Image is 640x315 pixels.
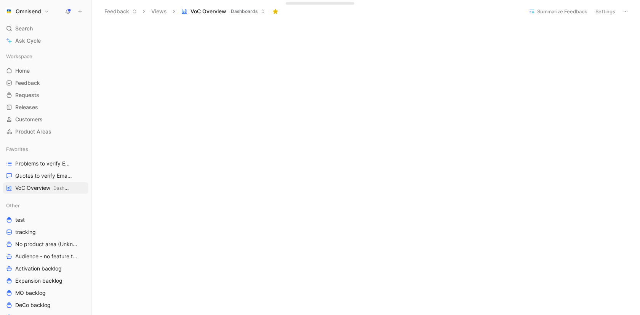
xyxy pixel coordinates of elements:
[15,289,46,297] span: MO backlog
[3,275,88,286] a: Expansion backlog
[3,65,88,76] a: Home
[3,287,88,299] a: MO backlog
[3,51,88,62] div: Workspace
[3,23,88,34] div: Search
[15,301,51,309] span: DeCo backlog
[15,24,33,33] span: Search
[15,253,78,260] span: Audience - no feature tag
[3,251,88,262] a: Audience - no feature tag
[15,67,30,75] span: Home
[3,143,88,155] div: Favorites
[3,239,88,250] a: No product area (Unknowns)
[3,214,88,226] a: test
[15,240,78,248] span: No product area (Unknowns)
[16,8,41,15] h1: Omnisend
[3,182,88,194] a: VoC OverviewDashboards
[5,8,13,15] img: Omnisend
[525,6,590,17] button: Summarize Feedback
[15,265,62,272] span: Activation backlog
[15,103,38,111] span: Releases
[231,8,258,15] span: Dashboards
[3,77,88,89] a: Feedback
[15,36,41,45] span: Ask Cycle
[6,52,32,60] span: Workspace
[53,185,79,191] span: Dashboards
[6,202,20,209] span: Other
[3,114,88,125] a: Customers
[3,89,88,101] a: Requests
[178,6,269,17] button: VoC OverviewDashboards
[592,6,619,17] button: Settings
[101,6,140,17] button: Feedback
[3,263,88,274] a: Activation backlog
[3,158,88,169] a: Problems to verify Email Builder
[190,8,226,15] span: VoC Overview
[15,91,39,99] span: Requests
[15,79,40,87] span: Feedback
[15,184,71,192] span: VoC Overview
[15,172,72,180] span: Quotes to verify Email builder
[3,102,88,113] a: Releases
[148,6,170,17] button: Views
[3,299,88,311] a: DeCo backlog
[15,277,62,285] span: Expansion backlog
[3,200,88,211] div: Other
[6,145,28,153] span: Favorites
[15,216,25,224] span: test
[3,226,88,238] a: tracking
[3,6,51,17] button: OmnisendOmnisend
[15,160,73,167] span: Problems to verify Email Builder
[15,228,36,236] span: tracking
[15,116,43,123] span: Customers
[15,128,51,135] span: Product Areas
[3,170,88,181] a: Quotes to verify Email builder
[3,35,88,46] a: Ask Cycle
[3,126,88,137] a: Product Areas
